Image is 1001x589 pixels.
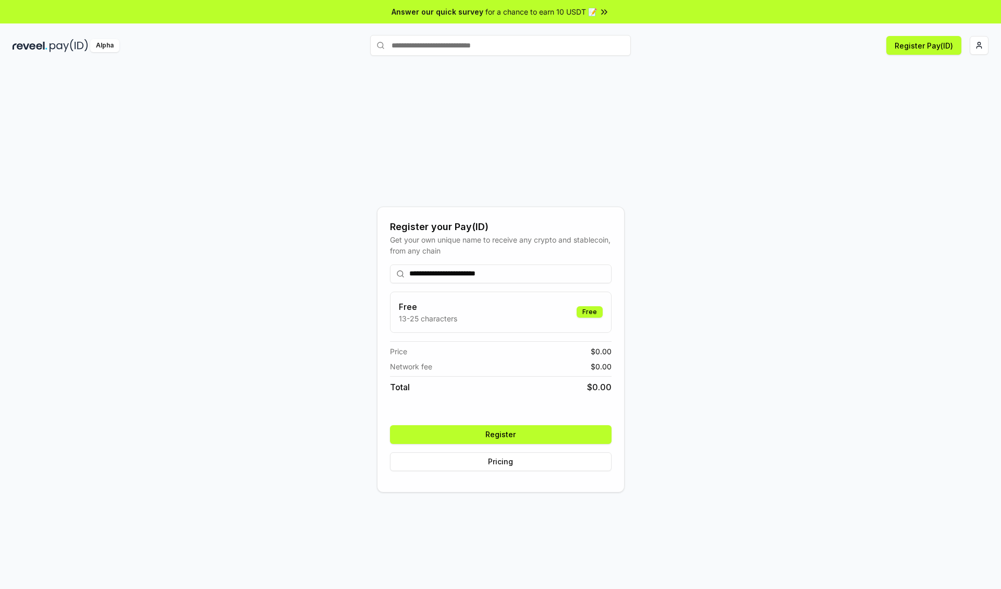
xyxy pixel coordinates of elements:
[390,361,432,372] span: Network fee
[390,346,407,357] span: Price
[90,39,119,52] div: Alpha
[390,234,612,256] div: Get your own unique name to receive any crypto and stablecoin, from any chain
[587,381,612,393] span: $ 0.00
[390,381,410,393] span: Total
[591,361,612,372] span: $ 0.00
[390,220,612,234] div: Register your Pay(ID)
[13,39,47,52] img: reveel_dark
[485,6,597,17] span: for a chance to earn 10 USDT 📝
[399,300,457,313] h3: Free
[390,425,612,444] button: Register
[577,306,603,318] div: Free
[50,39,88,52] img: pay_id
[886,36,961,55] button: Register Pay(ID)
[392,6,483,17] span: Answer our quick survey
[390,452,612,471] button: Pricing
[399,313,457,324] p: 13-25 characters
[591,346,612,357] span: $ 0.00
